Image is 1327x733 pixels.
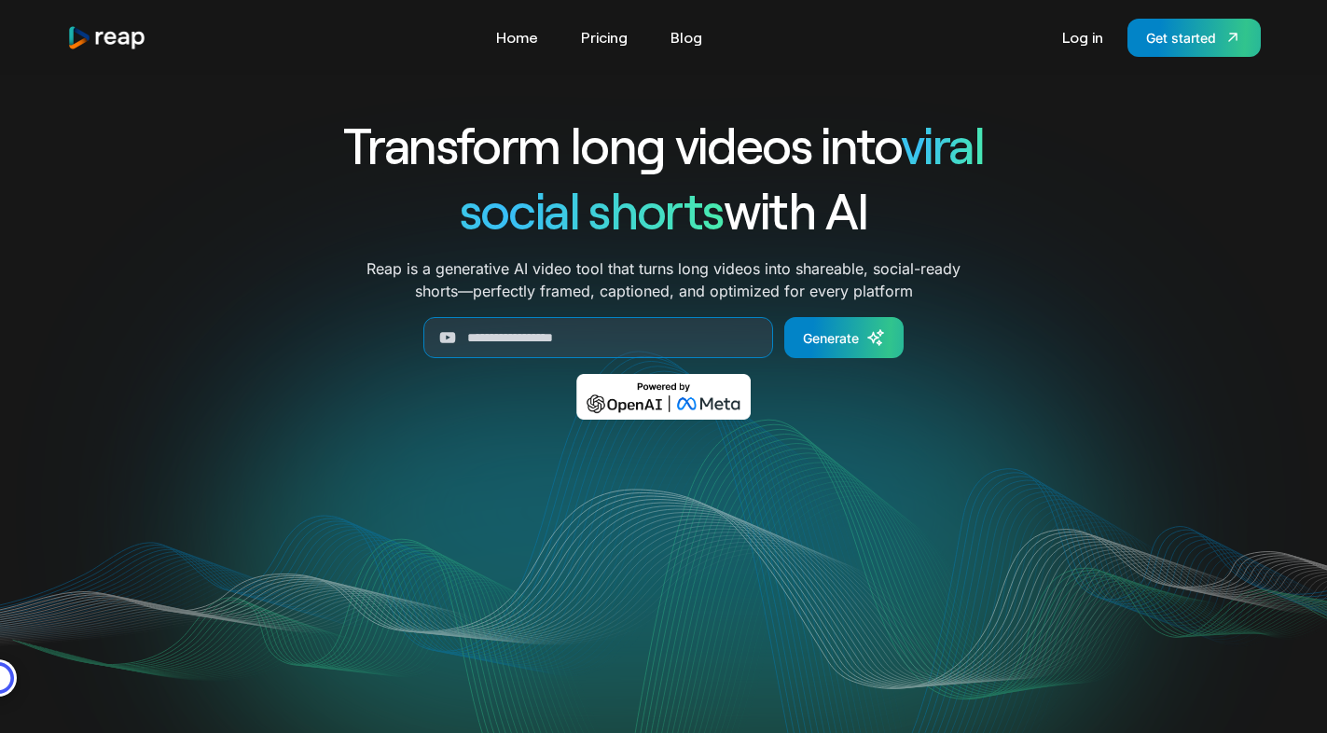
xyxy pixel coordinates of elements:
span: social shorts [460,179,724,240]
div: Get started [1146,28,1216,48]
form: Generate Form [276,317,1052,358]
a: Home [487,22,547,52]
p: Reap is a generative AI video tool that turns long videos into shareable, social-ready shorts—per... [366,257,961,302]
h1: Transform long videos into [276,112,1052,177]
a: home [67,25,147,50]
h1: with AI [276,177,1052,242]
a: Log in [1053,22,1113,52]
span: viral [901,114,984,174]
a: Get started [1127,19,1261,57]
a: Generate [784,317,904,358]
a: Pricing [572,22,637,52]
div: Generate [803,328,859,348]
img: reap logo [67,25,147,50]
a: Blog [661,22,712,52]
img: Powered by OpenAI & Meta [576,374,751,420]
